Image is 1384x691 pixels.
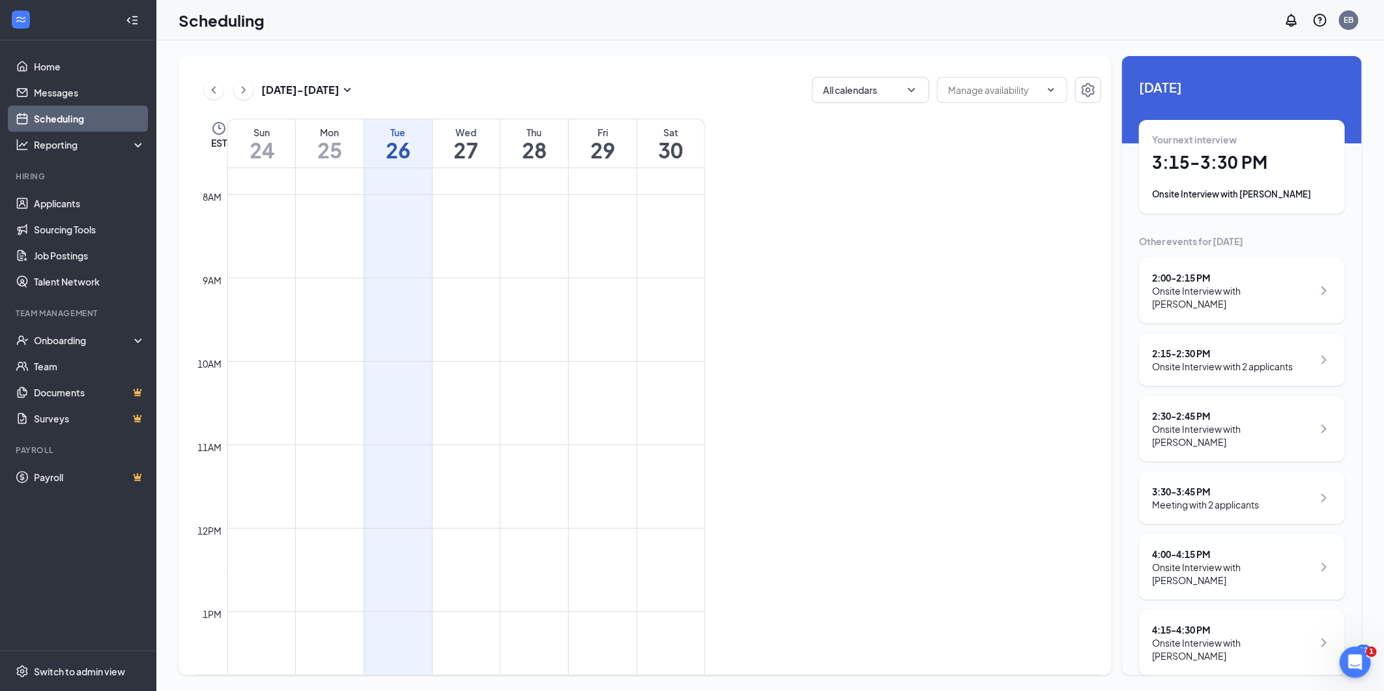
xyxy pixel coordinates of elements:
input: Manage availability [948,83,1041,97]
svg: Notifications [1284,12,1299,28]
button: ChevronLeft [204,80,223,100]
div: Wed [433,126,500,139]
a: Team [34,353,145,379]
div: 4:15 - 4:30 PM [1152,623,1313,636]
div: Tue [364,126,432,139]
div: Hiring [16,171,143,182]
div: Your next interview [1152,133,1332,146]
h1: 25 [296,139,364,161]
button: ChevronRight [234,80,253,100]
div: Mon [296,126,364,139]
div: 10am [195,357,225,371]
svg: ChevronDown [905,83,918,96]
svg: UserCheck [16,334,29,347]
svg: Analysis [16,138,29,151]
a: August 29, 2025 [569,119,637,168]
svg: ChevronRight [1316,352,1332,368]
button: All calendarsChevronDown [812,77,929,103]
a: SurveysCrown [34,405,145,432]
div: Onsite Interview with [PERSON_NAME] [1152,188,1332,201]
a: Sourcing Tools [34,216,145,243]
a: August 25, 2025 [296,119,364,168]
a: August 30, 2025 [637,119,704,168]
div: 12pm [195,523,225,538]
svg: ChevronLeft [207,82,220,98]
h1: 28 [500,139,568,161]
div: Reporting [34,138,146,151]
div: Payroll [16,445,143,456]
svg: Collapse [126,14,139,27]
div: Sat [637,126,704,139]
div: Onsite Interview with [PERSON_NAME] [1152,636,1313,662]
h1: 30 [637,139,704,161]
div: EB [1344,14,1354,25]
a: Home [34,53,145,80]
svg: Settings [1080,82,1096,98]
button: Settings [1075,77,1101,103]
div: 2:15 - 2:30 PM [1152,347,1293,360]
svg: ChevronRight [1316,421,1332,437]
span: EST [211,136,227,149]
div: 1pm [201,607,225,621]
a: August 27, 2025 [433,119,500,168]
div: 4:00 - 4:15 PM [1152,548,1313,561]
div: 2:00 - 2:15 PM [1152,271,1313,284]
div: 12 [1357,645,1371,656]
h1: 27 [433,139,500,161]
span: [DATE] [1139,77,1345,97]
svg: ChevronRight [1316,635,1332,651]
svg: ChevronDown [1046,85,1056,95]
div: Switch to admin view [34,665,125,678]
div: Onboarding [34,334,134,347]
div: Other events for [DATE] [1139,235,1345,248]
svg: ChevronRight [1316,283,1332,299]
svg: ChevronRight [237,82,250,98]
iframe: Intercom live chat [1340,647,1371,678]
a: August 24, 2025 [228,119,295,168]
div: 2:30 - 2:45 PM [1152,409,1313,422]
div: Team Management [16,308,143,319]
h3: [DATE] - [DATE] [261,83,339,97]
div: Fri [569,126,637,139]
a: DocumentsCrown [34,379,145,405]
a: Applicants [34,190,145,216]
div: Onsite Interview with [PERSON_NAME] [1152,284,1313,310]
svg: ChevronRight [1316,559,1332,575]
svg: Settings [16,665,29,678]
svg: ChevronRight [1316,490,1332,506]
svg: Clock [211,121,227,136]
div: 8am [201,190,225,204]
div: Onsite Interview with 2 applicants [1152,360,1293,373]
h1: 29 [569,139,637,161]
svg: WorkstreamLogo [14,13,27,26]
span: 1 [1366,647,1377,657]
a: August 26, 2025 [364,119,432,168]
h1: 26 [364,139,432,161]
div: 3:30 - 3:45 PM [1152,485,1259,498]
svg: QuestionInfo [1312,12,1328,28]
a: August 28, 2025 [500,119,568,168]
h1: 3:15 - 3:30 PM [1152,151,1332,173]
h1: 24 [228,139,295,161]
a: Job Postings [34,243,145,269]
a: Scheduling [34,106,145,132]
a: Talent Network [34,269,145,295]
div: Onsite Interview with [PERSON_NAME] [1152,422,1313,448]
div: Onsite Interview with [PERSON_NAME] [1152,561,1313,587]
div: Meeting with 2 applicants [1152,498,1259,511]
div: 9am [201,273,225,287]
div: 11am [195,440,225,454]
a: PayrollCrown [34,464,145,490]
h1: Scheduling [179,9,265,31]
div: Sun [228,126,295,139]
svg: SmallChevronDown [339,82,355,98]
a: Messages [34,80,145,106]
div: Thu [500,126,568,139]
